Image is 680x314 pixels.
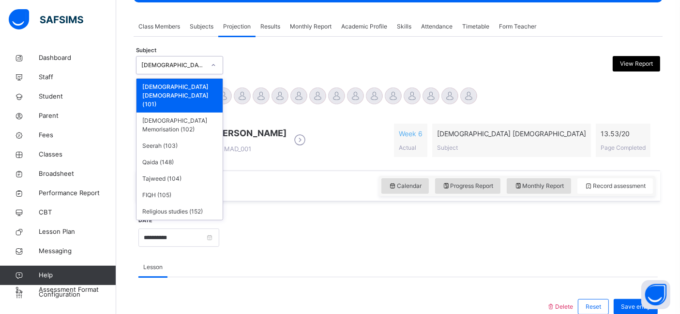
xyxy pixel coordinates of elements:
span: Dashboard [39,53,116,63]
button: Open asap [641,280,670,309]
span: 13.53 / 20 [601,128,646,139]
span: Timetable [462,22,489,31]
span: Monthly Report [514,182,564,190]
span: Week 6 [399,128,423,139]
span: Calendar [389,182,422,190]
span: Lesson [143,263,163,271]
span: Attendance [421,22,453,31]
span: Messaging [39,246,116,256]
span: Lesson Plan [39,227,116,237]
span: Subject [437,144,458,151]
span: Student [39,92,116,101]
span: CBT [39,208,116,217]
div: Qaida (148) [136,154,223,171]
span: Skills [397,22,411,31]
span: Monthly Report [290,22,332,31]
span: [PERSON_NAME] [213,127,287,140]
span: Staff [39,72,116,82]
span: Classes [39,150,116,159]
span: Progress Report [442,182,494,190]
span: Subject [136,46,156,55]
div: [DEMOGRAPHIC_DATA] [DEMOGRAPHIC_DATA] [141,61,205,70]
span: Configuration [39,290,116,300]
div: Tajweed (104) [136,171,223,187]
span: Class Members [138,22,180,31]
span: Performance Report [39,188,116,198]
img: safsims [9,9,83,29]
span: Academic Profile [341,22,387,31]
span: Page Completed [601,144,646,151]
span: Help [39,271,116,280]
span: Broadsheet [39,169,116,179]
div: [DEMOGRAPHIC_DATA] [DEMOGRAPHIC_DATA] (101) [136,79,223,113]
span: Delete [547,303,573,310]
span: Reset [586,302,601,311]
div: FIQH (105) [136,187,223,203]
span: Parent [39,111,116,121]
span: Projection [223,22,251,31]
div: Religious studies (152) [136,203,223,220]
span: Form Teacher [499,22,536,31]
span: Subjects [190,22,213,31]
span: Save entry [621,302,650,311]
div: [DEMOGRAPHIC_DATA] Memorisation (102) [136,113,223,138]
span: Fees [39,130,116,140]
span: Record assessment [585,182,646,190]
span: MAD_001 [213,145,251,153]
span: [DEMOGRAPHIC_DATA] [DEMOGRAPHIC_DATA] [437,128,586,139]
span: Results [260,22,280,31]
span: View Report [620,59,653,68]
label: Date [138,217,152,225]
span: Actual [399,144,416,151]
div: Seerah (103) [136,138,223,154]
